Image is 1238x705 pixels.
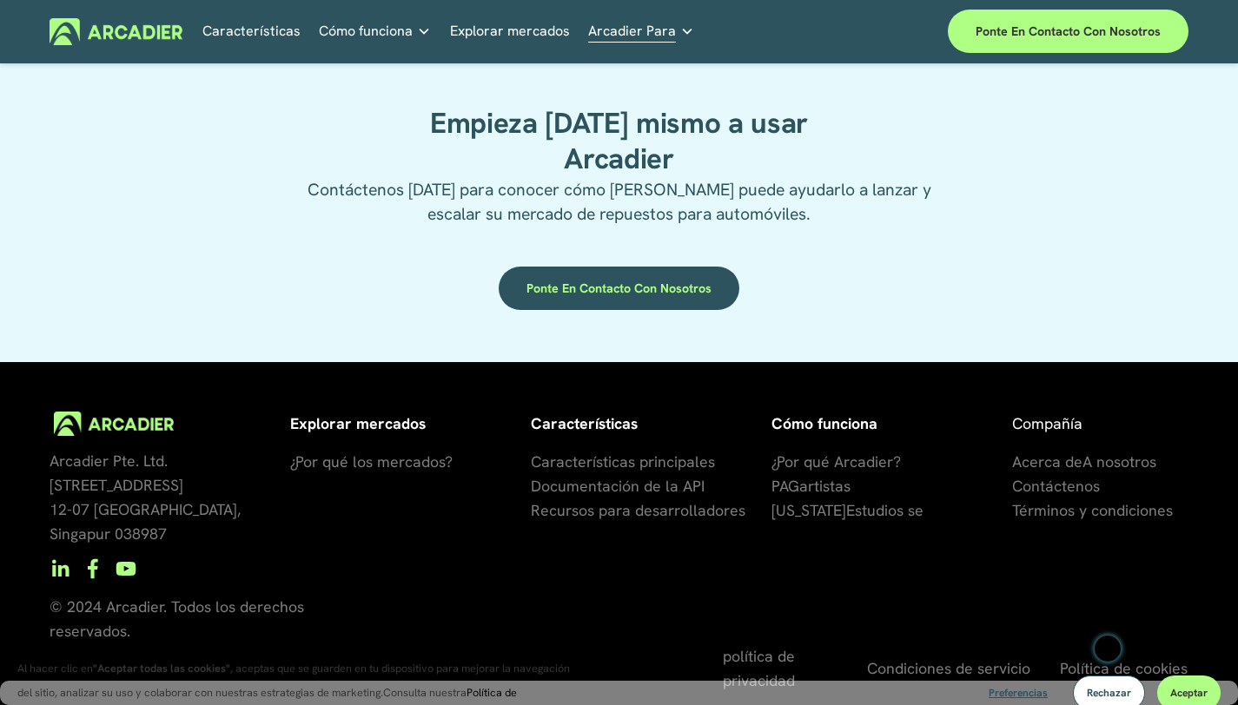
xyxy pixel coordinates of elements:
a: Explorar mercados [450,18,570,45]
font: Consulta nuestra [383,685,467,700]
font: Contáctenos [1012,476,1100,496]
font: PAG [771,476,799,496]
font: Explorar mercados [450,22,570,40]
a: política de privacidad [723,644,851,693]
a: Facebook [83,558,103,579]
font: Rechazar [1087,686,1131,700]
a: Características principales [531,450,715,474]
font: © 2024 Arcadier. Todos los derechos reservados. [50,596,308,641]
a: Ponte en contacto con nosotros [948,10,1188,53]
font: [STREET_ADDRESS] [50,475,183,495]
font: Cómo funciona [771,413,877,433]
font: Compañía [1012,413,1082,433]
font: [US_STATE] [771,500,846,520]
a: Acerca de [1012,450,1082,474]
font: Recursos para desarrolladores [531,500,745,520]
font: Características [202,22,301,40]
a: Términos y condiciones [1012,498,1173,523]
a: ¿Por qué los mercados? [290,450,453,474]
a: LinkedIn [50,558,70,579]
a: Recursos para desarrolladores [531,498,745,523]
font: Ponte en contacto con nosotros [526,280,712,296]
iframe: Widget de chat [1151,622,1238,705]
font: A nosotros [1082,451,1156,471]
font: política de privacidad [723,646,795,690]
font: Características principales [531,451,715,471]
a: Documentación de la API [531,474,705,498]
font: Empieza [DATE] mismo a usar Arcadier [430,104,816,177]
font: Estudios se [846,500,924,520]
font: Al hacer clic en [17,661,93,675]
img: Arcadier [50,18,182,45]
font: Arcadier Para [588,22,676,40]
font: 12-07 [GEOGRAPHIC_DATA], [50,499,241,519]
a: PAG [771,474,799,498]
a: Ponte en contacto con nosotros [499,267,739,310]
a: Contáctenos [1012,474,1100,498]
font: Preferencias [989,686,1048,700]
font: , aceptas que se guarden en tu dispositivo para mejorar la navegación del sitio, analizar su uso ... [17,661,570,700]
font: Contáctenos [DATE] para conocer cómo [PERSON_NAME] puede ayudarlo a lanzar y escalar su mercado d... [308,179,936,225]
a: Características [202,18,301,45]
font: Arcadier Pte. Ltd. [50,451,168,471]
font: Cómo funciona [319,22,413,40]
font: Documentación de la API [531,476,705,496]
font: ¿Por qué Arcadier? [771,451,901,471]
font: Términos y condiciones [1012,500,1173,520]
font: Condiciones de servicio [867,658,1030,678]
font: Singapur 038987 [50,524,167,544]
a: Condiciones de servicio [867,656,1030,681]
a: artistas [799,474,851,498]
a: YouTube [116,558,136,579]
a: menú desplegable de carpetas [588,18,694,45]
a: menú desplegable de carpetas [319,18,431,45]
font: Características [531,413,638,433]
font: ¿Por qué los mercados? [290,451,453,471]
font: "Aceptar todas las cookies" [93,661,230,675]
font: Ponte en contacto con nosotros [976,23,1161,39]
font: Explorar mercados [290,413,426,433]
a: Política de cookies [1060,656,1188,681]
a: ¿Por qué Arcadier? [771,450,901,474]
a: [US_STATE] [771,498,846,523]
font: Acerca de [1012,451,1082,471]
font: artistas [799,476,851,496]
font: Política de cookies [1060,658,1188,678]
a: Estudios se [846,498,924,523]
